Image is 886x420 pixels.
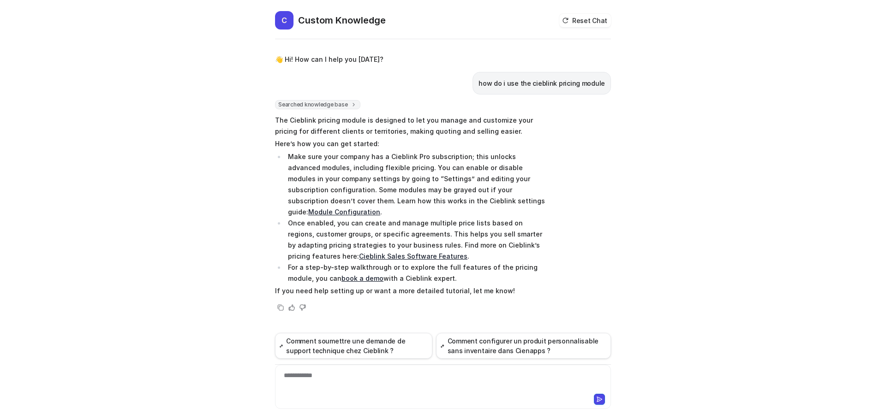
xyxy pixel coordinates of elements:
p: The Cieblink pricing module is designed to let you manage and customize your pricing for differen... [275,115,545,137]
a: Cieblink Sales Software Features [359,252,467,260]
li: For a step-by-step walkthrough or to explore the full features of the pricing module, you can wit... [285,262,545,284]
p: how do i use the cieblink pricing module [479,78,605,89]
li: Make sure your company has a Cieblink Pro subscription; this unlocks advanced modules, including ... [285,151,545,218]
a: book a demo [341,274,383,282]
li: Once enabled, you can create and manage multiple price lists based on regions, customer groups, o... [285,218,545,262]
p: 👋 Hi! How can I help you [DATE]? [275,54,383,65]
button: Comment soumettre une demande de support technique chez Cieblink ? [275,333,432,359]
p: Here’s how you can get started: [275,138,545,149]
button: Comment configurer un produit personnalisable sans inventaire dans Cienapps ? [436,333,611,359]
h2: Custom Knowledge [298,14,386,27]
p: If you need help setting up or want a more detailed tutorial, let me know! [275,285,545,296]
a: Module Configuration [308,208,380,216]
span: C [275,11,293,30]
span: Searched knowledge base [275,100,360,109]
button: Reset Chat [559,14,611,27]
